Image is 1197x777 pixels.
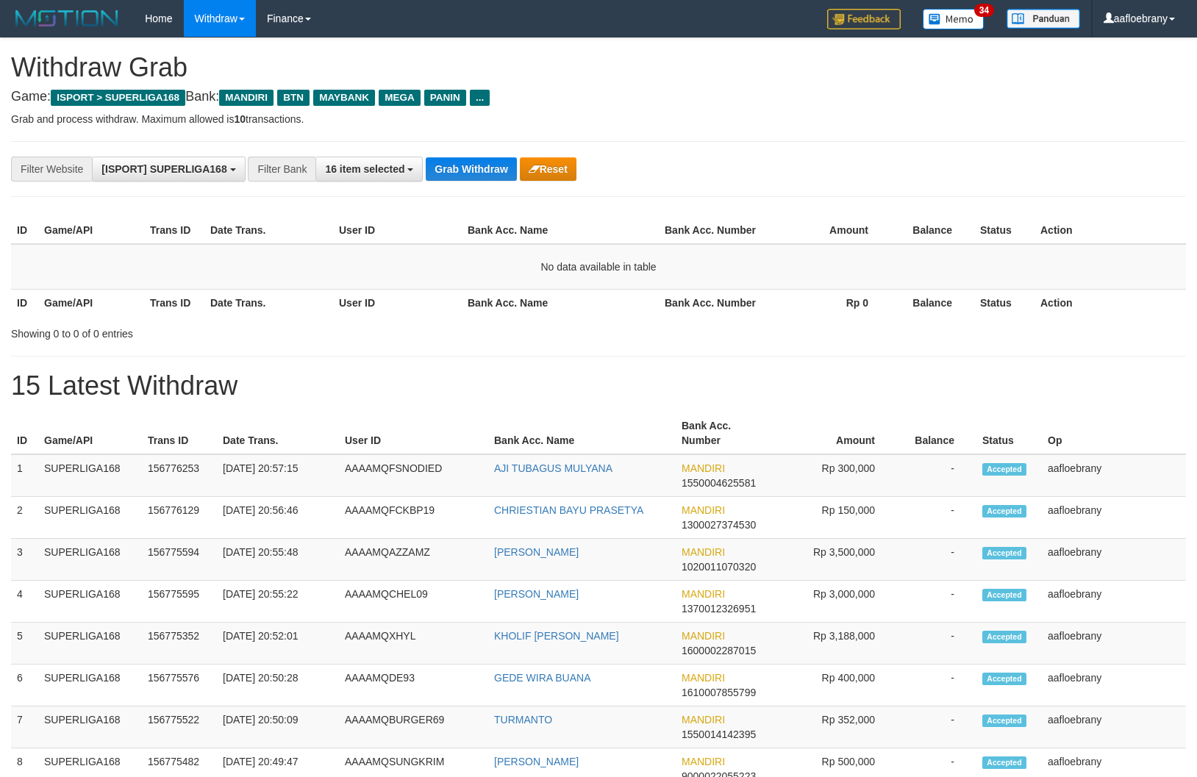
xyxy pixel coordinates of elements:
div: Showing 0 to 0 of 0 entries [11,321,487,341]
th: Bank Acc. Number [676,412,777,454]
td: - [897,706,976,748]
td: 5 [11,623,38,665]
td: 7 [11,706,38,748]
span: MANDIRI [682,462,725,474]
h4: Game: Bank: [11,90,1186,104]
th: Op [1042,412,1186,454]
th: ID [11,289,38,316]
span: Accepted [982,715,1026,727]
span: Accepted [982,463,1026,476]
a: TURMANTO [494,714,552,726]
th: Action [1035,289,1186,316]
td: No data available in table [11,244,1186,290]
th: Rp 0 [765,289,890,316]
td: 156775576 [142,665,217,706]
td: [DATE] 20:56:46 [217,497,339,539]
span: PANIN [424,90,466,106]
span: Copy 1300027374530 to clipboard [682,519,756,531]
span: Accepted [982,547,1026,559]
span: MAYBANK [313,90,375,106]
td: 156775352 [142,623,217,665]
h1: Withdraw Grab [11,53,1186,82]
span: MEGA [379,90,421,106]
td: 4 [11,581,38,623]
span: Copy 1550014142395 to clipboard [682,728,756,740]
span: MANDIRI [682,546,725,558]
td: AAAAMQFSNODIED [339,454,488,497]
td: Rp 352,000 [777,706,897,748]
td: [DATE] 20:50:09 [217,706,339,748]
th: Date Trans. [204,289,333,316]
button: Reset [520,157,576,181]
span: Copy 1370012326951 to clipboard [682,603,756,615]
span: Accepted [982,589,1026,601]
td: [DATE] 20:50:28 [217,665,339,706]
span: MANDIRI [682,756,725,767]
span: Accepted [982,505,1026,518]
td: SUPERLIGA168 [38,581,142,623]
td: - [897,623,976,665]
img: Feedback.jpg [827,9,901,29]
td: 156775595 [142,581,217,623]
span: Copy 1020011070320 to clipboard [682,561,756,573]
span: Copy 1600002287015 to clipboard [682,645,756,656]
span: MANDIRI [219,90,274,106]
th: ID [11,217,38,244]
td: Rp 300,000 [777,454,897,497]
td: 1 [11,454,38,497]
p: Grab and process withdraw. Maximum allowed is transactions. [11,112,1186,126]
th: User ID [333,217,462,244]
th: Status [974,289,1035,316]
a: CHRIESTIAN BAYU PRASETYA [494,504,643,516]
th: Balance [890,217,974,244]
td: SUPERLIGA168 [38,497,142,539]
th: User ID [333,289,462,316]
span: Copy 1550004625581 to clipboard [682,477,756,489]
th: Bank Acc. Number [659,289,765,316]
th: Amount [765,217,890,244]
td: SUPERLIGA168 [38,454,142,497]
td: - [897,581,976,623]
td: [DATE] 20:57:15 [217,454,339,497]
td: 156775522 [142,706,217,748]
th: User ID [339,412,488,454]
th: Trans ID [144,289,204,316]
span: MANDIRI [682,504,725,516]
td: Rp 3,000,000 [777,581,897,623]
a: AJI TUBAGUS MULYANA [494,462,612,474]
div: Filter Website [11,157,92,182]
h1: 15 Latest Withdraw [11,371,1186,401]
td: AAAAMQFCKBP19 [339,497,488,539]
td: AAAAMQDE93 [339,665,488,706]
img: panduan.png [1007,9,1080,29]
td: 2 [11,497,38,539]
th: Status [974,217,1035,244]
span: 16 item selected [325,163,404,175]
td: aafloebrany [1042,454,1186,497]
td: 3 [11,539,38,581]
td: 156775594 [142,539,217,581]
button: 16 item selected [315,157,423,182]
th: Action [1035,217,1186,244]
td: aafloebrany [1042,539,1186,581]
span: Accepted [982,631,1026,643]
button: Grab Withdraw [426,157,516,181]
td: SUPERLIGA168 [38,706,142,748]
td: [DATE] 20:55:22 [217,581,339,623]
th: Bank Acc. Number [659,217,765,244]
span: ISPORT > SUPERLIGA168 [51,90,185,106]
th: Status [976,412,1042,454]
th: ID [11,412,38,454]
td: aafloebrany [1042,581,1186,623]
td: 6 [11,665,38,706]
a: [PERSON_NAME] [494,546,579,558]
a: GEDE WIRA BUANA [494,672,590,684]
th: Date Trans. [204,217,333,244]
td: [DATE] 20:52:01 [217,623,339,665]
td: SUPERLIGA168 [38,539,142,581]
td: Rp 400,000 [777,665,897,706]
strong: 10 [234,113,246,125]
span: MANDIRI [682,714,725,726]
span: [ISPORT] SUPERLIGA168 [101,163,226,175]
th: Game/API [38,289,144,316]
